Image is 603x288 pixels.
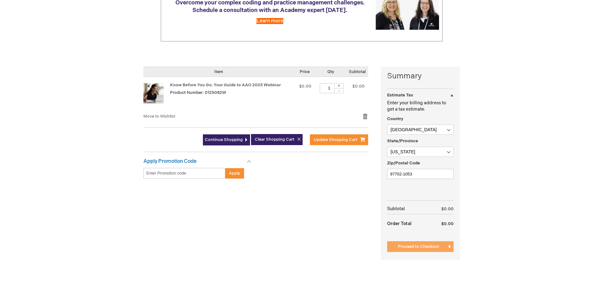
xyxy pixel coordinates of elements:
[327,69,334,74] span: Qty
[352,84,365,89] span: $0.00
[299,84,311,89] span: $0.00
[170,90,226,95] span: Product Number: 0125082W
[310,134,368,145] button: Update Shopping Cart
[251,134,303,145] button: Clear Shopping Cart
[387,204,429,214] th: Subtotal
[143,83,170,107] a: Know Before You Go: Your Guide to AAO 2025 Webinar
[255,137,294,142] span: Clear Shopping Cart
[214,69,223,74] span: Item
[334,88,344,93] div: -
[387,116,403,121] span: Country
[256,18,283,24] a: Learn more
[143,83,164,103] img: Know Before You Go: Your Guide to AAO 2025 Webinar
[203,134,250,145] a: Continue Shopping
[387,241,454,252] button: Proceed to Checkout
[143,158,197,164] strong: Apply Promotion Code
[320,83,339,93] input: Qty
[387,138,418,144] span: State/Province
[334,83,344,89] div: +
[314,137,357,142] span: Update Shopping Cart
[143,114,175,119] a: Move to Wishlist
[349,69,366,74] span: Subtotal
[229,171,240,176] span: Apply
[387,100,454,113] p: Enter your billing address to get a tax estimate.
[300,69,310,74] span: Price
[387,161,420,166] span: Zip/Postal Code
[143,168,225,179] input: Enter Promotion code
[387,71,454,82] strong: Summary
[441,206,454,211] span: $0.00
[205,137,243,142] span: Continue Shopping
[387,93,413,98] strong: Estimate Tax
[441,221,454,226] span: $0.00
[398,244,439,249] span: Proceed to Checkout
[170,83,281,88] a: Know Before You Go: Your Guide to AAO 2025 Webinar
[387,218,411,229] strong: Order Total
[225,168,244,179] button: Apply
